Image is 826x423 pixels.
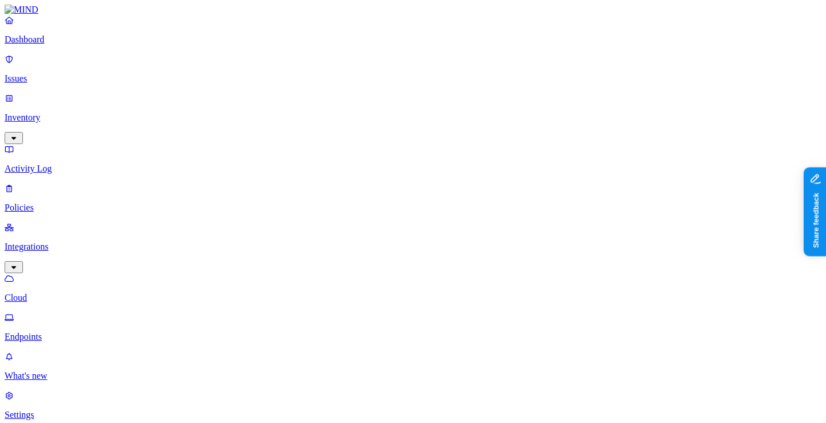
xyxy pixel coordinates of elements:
[5,312,821,342] a: Endpoints
[5,410,821,420] p: Settings
[5,93,821,142] a: Inventory
[5,5,38,15] img: MIND
[5,371,821,381] p: What's new
[5,34,821,45] p: Dashboard
[5,273,821,303] a: Cloud
[5,242,821,252] p: Integrations
[5,332,821,342] p: Endpoints
[5,5,821,15] a: MIND
[5,293,821,303] p: Cloud
[5,54,821,84] a: Issues
[5,390,821,420] a: Settings
[5,222,821,271] a: Integrations
[5,112,821,123] p: Inventory
[5,15,821,45] a: Dashboard
[5,144,821,174] a: Activity Log
[5,164,821,174] p: Activity Log
[5,351,821,381] a: What's new
[5,183,821,213] a: Policies
[5,203,821,213] p: Policies
[5,73,821,84] p: Issues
